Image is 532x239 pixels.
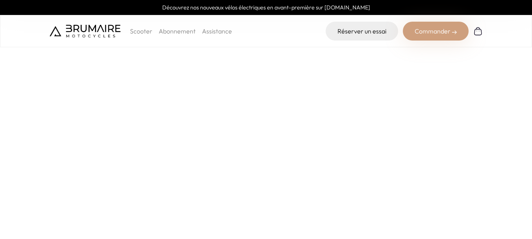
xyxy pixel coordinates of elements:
[403,22,469,41] div: Commander
[130,26,152,36] p: Scooter
[326,22,398,41] a: Réserver un essai
[452,30,457,35] img: right-arrow-2.png
[159,27,196,35] a: Abonnement
[50,25,120,37] img: Brumaire Motocycles
[473,26,483,36] img: Panier
[202,27,232,35] a: Assistance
